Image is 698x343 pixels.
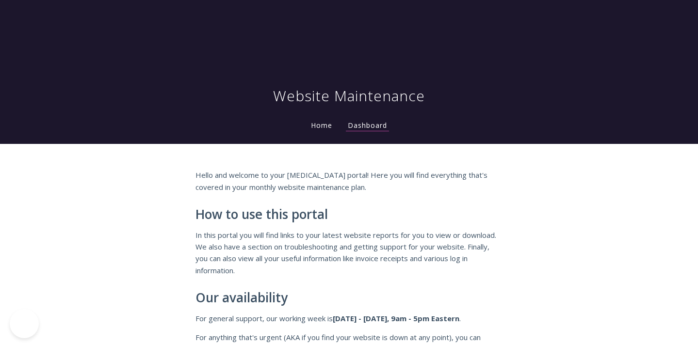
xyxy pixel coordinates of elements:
[346,121,389,131] a: Dashboard
[10,309,39,338] iframe: Toggle Customer Support
[273,86,425,106] h1: Website Maintenance
[195,169,503,193] p: Hello and welcome to your [MEDICAL_DATA] portal! Here you will find everything that's covered in ...
[309,121,334,130] a: Home
[195,291,503,305] h2: Our availability
[195,229,503,277] p: In this portal you will find links to your latest website reports for you to view or download. We...
[195,312,503,324] p: For general support, our working week is .
[195,207,503,222] h2: How to use this portal
[333,313,459,323] strong: [DATE] - [DATE], 9am - 5pm Eastern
